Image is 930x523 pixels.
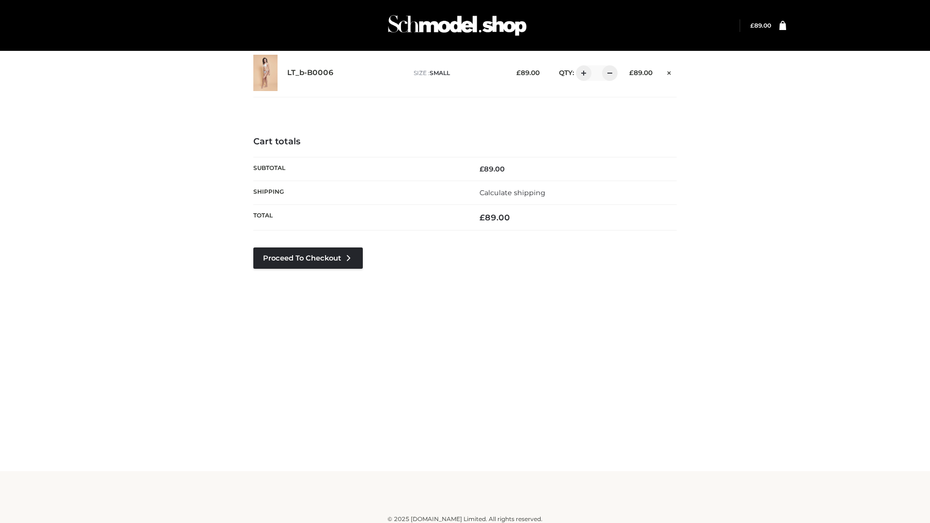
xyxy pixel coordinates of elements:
span: £ [516,69,521,77]
div: QTY: [549,65,614,81]
bdi: 89.00 [480,165,505,173]
th: Total [253,205,465,231]
span: £ [750,22,754,29]
th: Shipping [253,181,465,204]
bdi: 89.00 [629,69,652,77]
a: Proceed to Checkout [253,247,363,269]
img: Schmodel Admin 964 [385,6,530,45]
span: £ [480,213,485,222]
span: £ [480,165,484,173]
img: LT_b-B0006 - SMALL [253,55,278,91]
bdi: 89.00 [480,213,510,222]
bdi: 89.00 [750,22,771,29]
h4: Cart totals [253,137,677,147]
bdi: 89.00 [516,69,540,77]
span: £ [629,69,634,77]
p: size : [414,69,501,77]
a: Remove this item [662,65,677,78]
th: Subtotal [253,157,465,181]
a: LT_b-B0006 [287,68,334,77]
a: Calculate shipping [480,188,545,197]
span: SMALL [430,69,450,77]
a: £89.00 [750,22,771,29]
